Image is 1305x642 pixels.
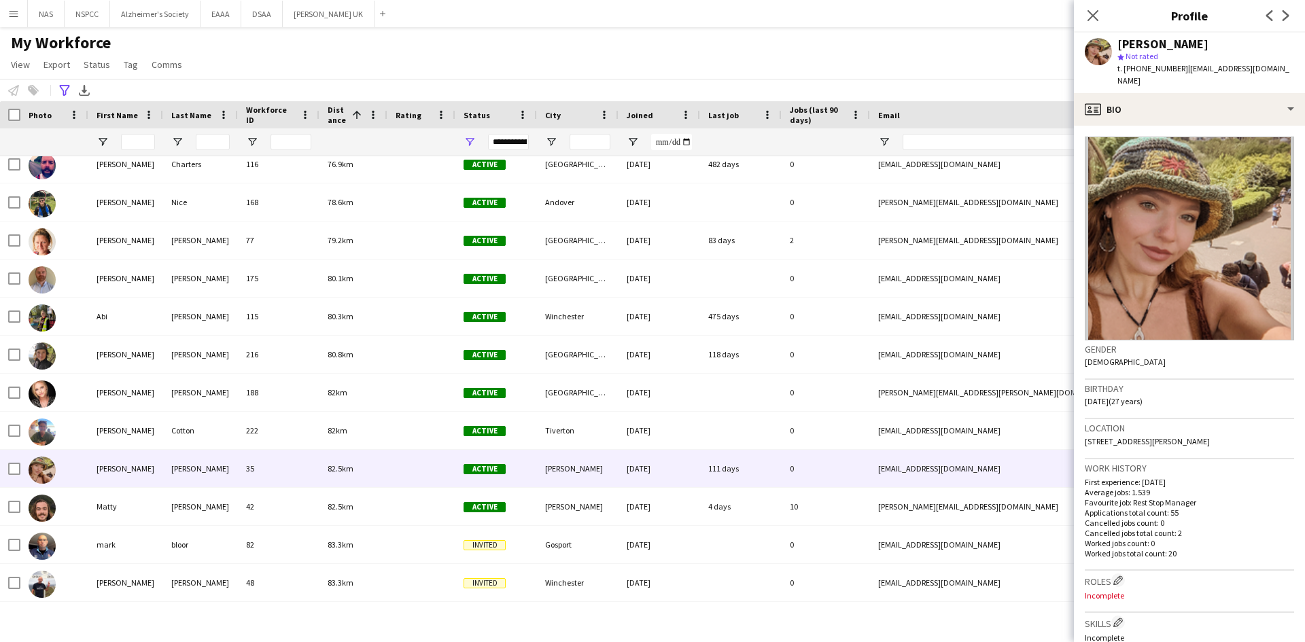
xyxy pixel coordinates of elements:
[782,260,870,297] div: 0
[163,145,238,183] div: Charters
[118,56,143,73] a: Tag
[870,145,1142,183] div: [EMAIL_ADDRESS][DOMAIN_NAME]
[163,450,238,487] div: [PERSON_NAME]
[163,374,238,411] div: [PERSON_NAME]
[88,221,163,259] div: [PERSON_NAME]
[619,183,700,221] div: [DATE]
[545,110,561,120] span: City
[782,336,870,373] div: 0
[29,418,56,446] img: Madeleine Cotton
[1085,343,1294,355] h3: Gender
[782,564,870,601] div: 0
[870,602,1142,639] div: [EMAIL_ADDRESS][DOMAIN_NAME]
[1085,497,1294,507] p: Favourite job: Rest Stop Manager
[870,412,1142,449] div: [EMAIL_ADDRESS][DOMAIN_NAME]
[1085,528,1294,538] p: Cancelled jobs total count: 2
[1085,487,1294,497] p: Average jobs: 1.539
[619,336,700,373] div: [DATE]
[29,533,56,560] img: mark bloor
[238,298,319,335] div: 115
[328,501,353,512] span: 82.5km
[56,82,73,99] app-action-btn: Advanced filters
[619,374,700,411] div: [DATE]
[29,457,56,484] img: Laura Williams
[464,350,506,360] span: Active
[163,488,238,525] div: [PERSON_NAME]
[121,134,155,150] input: First Name Filter Input
[619,298,700,335] div: [DATE]
[29,190,56,217] img: Robin Nice
[88,260,163,297] div: [PERSON_NAME]
[1085,573,1294,588] h3: Roles
[1085,616,1294,630] h3: Skills
[537,602,619,639] div: [GEOGRAPHIC_DATA]
[28,1,65,27] button: NAS
[78,56,116,73] a: Status
[1117,63,1188,73] span: t. [PHONE_NUMBER]
[163,260,238,297] div: [PERSON_NAME]
[464,464,506,474] span: Active
[88,602,163,639] div: [PERSON_NAME]
[1085,518,1294,528] p: Cancelled jobs count: 0
[870,298,1142,335] div: [EMAIL_ADDRESS][DOMAIN_NAME]
[238,221,319,259] div: 77
[790,105,846,125] span: Jobs (last 90 days)
[110,1,201,27] button: Alzheimer's Society
[29,152,56,179] img: Matthew Charters
[700,602,782,639] div: 19 days
[627,110,653,120] span: Joined
[782,412,870,449] div: 0
[1085,590,1294,601] p: Incomplete
[238,260,319,297] div: 175
[700,221,782,259] div: 83 days
[241,1,283,27] button: DSAA
[1126,51,1158,61] span: Not rated
[537,183,619,221] div: Andover
[464,136,476,148] button: Open Filter Menu
[782,488,870,525] div: 10
[1117,63,1289,86] span: | [EMAIL_ADDRESS][DOMAIN_NAME]
[1074,93,1305,126] div: Bio
[870,564,1142,601] div: [EMAIL_ADDRESS][DOMAIN_NAME]
[88,374,163,411] div: [PERSON_NAME]
[283,1,375,27] button: [PERSON_NAME] UK
[782,298,870,335] div: 0
[651,134,692,150] input: Joined Filter Input
[163,298,238,335] div: [PERSON_NAME]
[88,526,163,563] div: mark
[88,298,163,335] div: Abi
[464,236,506,246] span: Active
[782,374,870,411] div: 0
[328,159,353,169] span: 76.9km
[878,110,900,120] span: Email
[328,235,353,245] span: 79.2km
[271,134,311,150] input: Workforce ID Filter Input
[11,33,111,53] span: My Workforce
[29,342,56,370] img: Rebecca Hart
[619,564,700,601] div: [DATE]
[29,571,56,598] img: Peter Mitchell
[238,183,319,221] div: 168
[619,145,700,183] div: [DATE]
[537,336,619,373] div: [GEOGRAPHIC_DATA]
[619,260,700,297] div: [DATE]
[171,136,184,148] button: Open Filter Menu
[11,58,30,71] span: View
[708,110,739,120] span: Last job
[782,145,870,183] div: 0
[464,160,506,170] span: Active
[328,311,353,321] span: 80.3km
[328,105,347,125] span: Distance
[782,602,870,639] div: 5
[464,540,506,550] span: Invited
[196,134,230,150] input: Last Name Filter Input
[870,526,1142,563] div: [EMAIL_ADDRESS][DOMAIN_NAME]
[97,136,109,148] button: Open Filter Menu
[29,304,56,332] img: Abi Knapton
[537,221,619,259] div: [GEOGRAPHIC_DATA]
[870,488,1142,525] div: [PERSON_NAME][EMAIL_ADDRESS][DOMAIN_NAME]
[43,58,70,71] span: Export
[1085,548,1294,558] p: Worked jobs total count: 20
[88,450,163,487] div: [PERSON_NAME]
[619,450,700,487] div: [DATE]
